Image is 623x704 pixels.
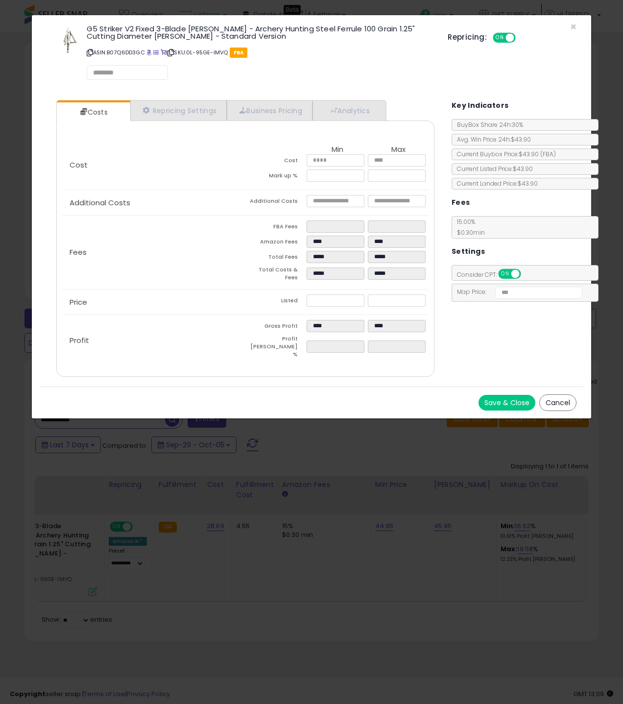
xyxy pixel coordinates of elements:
[146,49,152,56] a: BuyBox page
[62,161,245,169] p: Cost
[230,48,248,58] span: FBA
[452,245,485,258] h5: Settings
[452,288,583,296] span: Map Price:
[570,20,576,34] span: ×
[245,195,307,210] td: Additional Costs
[62,248,245,256] p: Fees
[452,121,523,129] span: BuyBox Share 24h: 30%
[448,33,487,41] h5: Repricing:
[245,154,307,170] td: Cost
[368,146,429,154] th: Max
[452,270,534,279] span: Consider CPT:
[87,25,433,40] h3: G5 Striker V2 Fixed 3-Blade [PERSON_NAME] - Archery Hunting Steel Ferrule 100 Grain 1.25" Cutting...
[452,218,485,237] span: 15.00 %
[130,100,227,121] a: Repricing Settings
[452,228,485,237] span: $0.30 min
[519,270,535,278] span: OFF
[245,335,307,361] td: Profit [PERSON_NAME] %
[494,34,506,42] span: ON
[452,196,470,209] h5: Fees
[452,99,509,112] h5: Key Indicators
[245,266,307,284] td: Total Costs & Fees
[245,320,307,335] td: Gross Profit
[452,165,533,173] span: Current Listed Price: $43.90
[499,270,511,278] span: ON
[452,135,531,144] span: Avg. Win Price 24h: $43.90
[514,34,530,42] span: OFF
[227,100,312,121] a: Business Pricing
[245,236,307,251] td: Amazon Fees
[519,150,556,158] span: $43.90
[62,337,245,344] p: Profit
[245,251,307,266] td: Total Fees
[539,394,576,411] button: Cancel
[245,220,307,236] td: FBA Fees
[54,25,83,54] img: 31htTSTejoL._SL60_.jpg
[57,102,129,122] a: Costs
[153,49,159,56] a: All offer listings
[245,170,307,185] td: Mark up %
[312,100,385,121] a: Analytics
[245,294,307,310] td: Listed
[87,45,433,60] p: ASIN: B07Q6DD3GC | SKU: 0L-95GE-IMVQ
[452,179,538,188] span: Current Landed Price: $43.90
[479,395,535,411] button: Save & Close
[307,146,368,154] th: Min
[540,150,556,158] span: ( FBA )
[161,49,166,56] a: Your listing only
[452,150,556,158] span: Current Buybox Price:
[62,199,245,207] p: Additional Costs
[62,298,245,306] p: Price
